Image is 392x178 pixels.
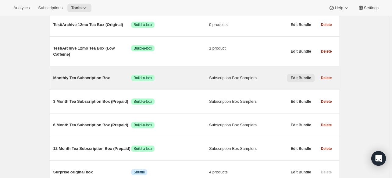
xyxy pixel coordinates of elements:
span: 4 products [209,169,287,175]
span: Subscription Box Samplers [209,146,287,152]
span: Delete [321,146,332,151]
span: Help [335,6,343,10]
span: 12 Month Tea Subscription Box (Prepaid) [53,146,131,152]
span: 1 product [209,45,287,51]
span: Edit Bundle [291,146,311,151]
span: Delete [321,123,332,128]
button: Edit Bundle [287,168,315,176]
button: Delete [317,144,335,153]
span: Edit Bundle [291,123,311,128]
span: Edit Bundle [291,49,311,54]
span: Edit Bundle [291,99,311,104]
button: Analytics [10,4,33,12]
button: Help [325,4,353,12]
span: Surprise original box [53,169,131,175]
span: Build-a-box [134,46,152,51]
span: Delete [321,22,332,27]
span: Build-a-box [134,123,152,128]
button: Delete [317,121,335,129]
span: Subscription Box Samplers [209,75,287,81]
span: Subscription Box Samplers [209,98,287,105]
button: Edit Bundle [287,47,315,56]
button: Delete [317,20,335,29]
button: Delete [317,74,335,82]
span: Delete [321,99,332,104]
button: Edit Bundle [287,20,315,29]
span: Subscription Box Samplers [209,122,287,128]
div: Open Intercom Messenger [371,151,386,166]
span: Test/Archive 12mo Tea Box (Low Caffeine) [53,45,131,57]
span: Build-a-box [134,76,152,80]
span: Build-a-box [134,22,152,27]
span: 0 products [209,22,287,28]
span: Edit Bundle [291,170,311,175]
span: 3 Month Tea Subscription Box (Prepaid) [53,98,131,105]
span: Build-a-box [134,146,152,151]
button: Tools [67,4,91,12]
button: Subscriptions [34,4,66,12]
button: Edit Bundle [287,97,315,106]
span: Monthly Tea Subscription Box [53,75,131,81]
span: Analytics [13,6,30,10]
span: 6 Month Tea Subscription Box (Prepaid) [53,122,131,128]
button: Edit Bundle [287,144,315,153]
span: Subscriptions [38,6,62,10]
button: Edit Bundle [287,74,315,82]
span: Tools [71,6,82,10]
button: Settings [354,4,382,12]
span: Shuffle [134,170,145,175]
span: Test/Archive 12mo Tea Box (Original) [53,22,131,28]
span: Settings [364,6,379,10]
span: Build-a-box [134,99,152,104]
button: Delete [317,97,335,106]
span: Delete [321,76,332,80]
button: Delete [317,47,335,56]
span: Edit Bundle [291,76,311,80]
span: Delete [321,49,332,54]
span: Edit Bundle [291,22,311,27]
button: Edit Bundle [287,121,315,129]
